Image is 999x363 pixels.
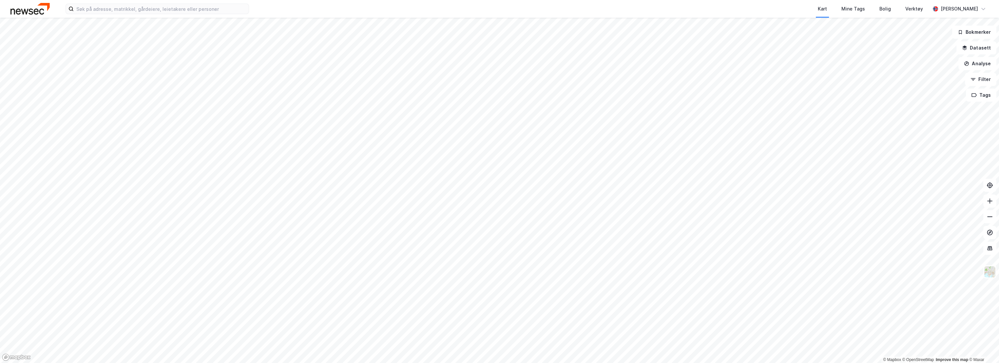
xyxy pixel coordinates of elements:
[883,357,901,362] a: Mapbox
[941,5,978,13] div: [PERSON_NAME]
[952,26,996,39] button: Bokmerker
[958,57,996,70] button: Analyse
[966,89,996,102] button: Tags
[965,73,996,86] button: Filter
[902,357,934,362] a: OpenStreetMap
[74,4,249,14] input: Søk på adresse, matrikkel, gårdeiere, leietakere eller personer
[984,266,996,278] img: Z
[10,3,50,14] img: newsec-logo.f6e21ccffca1b3a03d2d.png
[818,5,827,13] div: Kart
[956,41,996,54] button: Datasett
[936,357,968,362] a: Improve this map
[2,353,31,361] a: Mapbox homepage
[905,5,923,13] div: Verktøy
[966,332,999,363] iframe: Chat Widget
[841,5,865,13] div: Mine Tags
[879,5,891,13] div: Bolig
[966,332,999,363] div: Kontrollprogram for chat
